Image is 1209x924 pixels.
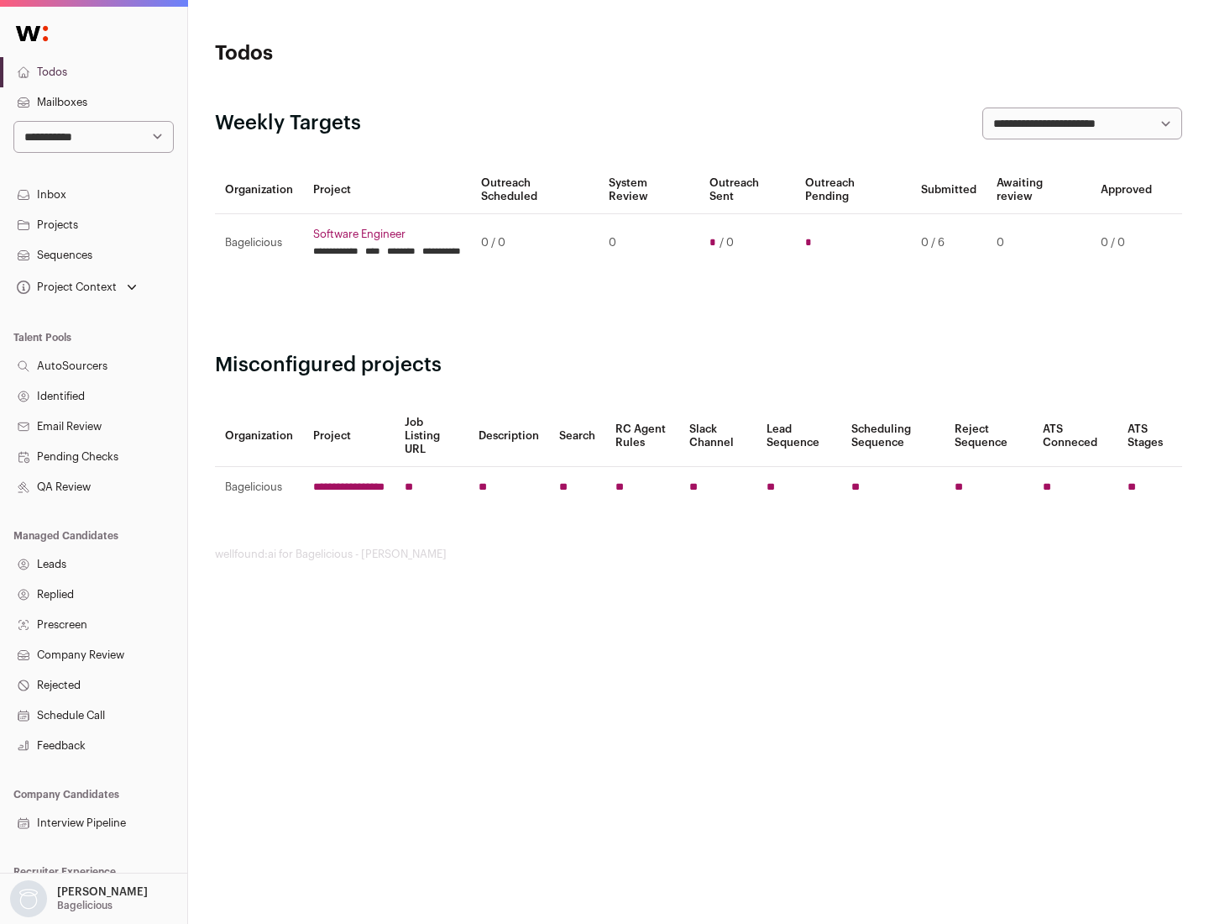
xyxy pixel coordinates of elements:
[13,281,117,294] div: Project Context
[911,166,987,214] th: Submitted
[7,17,57,50] img: Wellfound
[841,406,945,467] th: Scheduling Sequence
[303,406,395,467] th: Project
[1117,406,1182,467] th: ATS Stages
[215,548,1182,561] footer: wellfound:ai for Bagelicious - [PERSON_NAME]
[215,467,303,508] td: Bagelicious
[987,166,1091,214] th: Awaiting review
[10,880,47,917] img: nopic.png
[911,214,987,272] td: 0 / 6
[1091,166,1162,214] th: Approved
[215,166,303,214] th: Organization
[1033,406,1117,467] th: ATS Conneced
[1091,214,1162,272] td: 0 / 0
[605,406,678,467] th: RC Agent Rules
[215,214,303,272] td: Bagelicious
[395,406,468,467] th: Job Listing URL
[756,406,841,467] th: Lead Sequence
[795,166,910,214] th: Outreach Pending
[303,166,471,214] th: Project
[720,236,734,249] span: / 0
[215,406,303,467] th: Organization
[313,228,461,241] a: Software Engineer
[7,880,151,917] button: Open dropdown
[599,214,699,272] td: 0
[57,899,113,912] p: Bagelicious
[468,406,549,467] th: Description
[945,406,1034,467] th: Reject Sequence
[471,166,599,214] th: Outreach Scheduled
[215,40,537,67] h1: Todos
[699,166,796,214] th: Outreach Sent
[57,885,148,899] p: [PERSON_NAME]
[599,166,699,214] th: System Review
[471,214,599,272] td: 0 / 0
[549,406,605,467] th: Search
[987,214,1091,272] td: 0
[13,276,140,299] button: Open dropdown
[679,406,756,467] th: Slack Channel
[215,110,361,137] h2: Weekly Targets
[215,352,1182,379] h2: Misconfigured projects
